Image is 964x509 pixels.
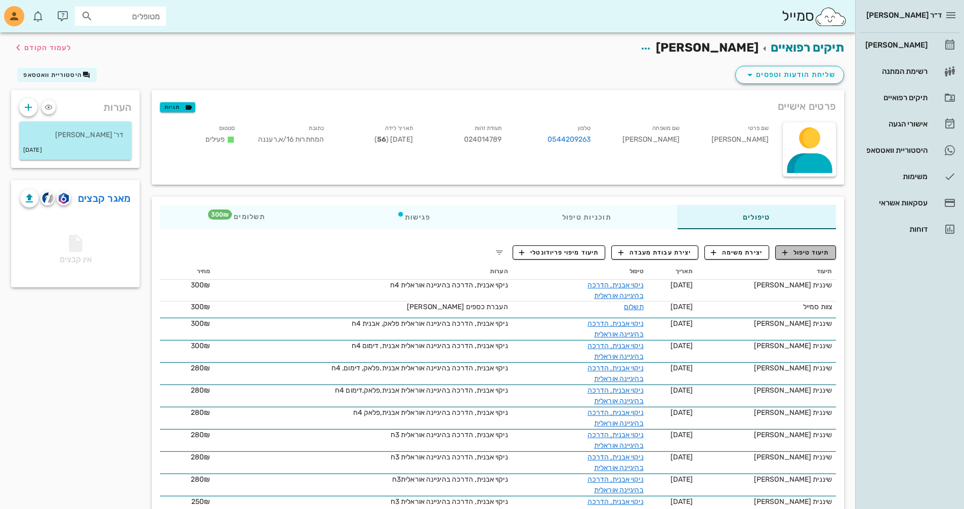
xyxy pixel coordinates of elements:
[377,135,386,144] strong: 56
[353,408,508,417] span: ניקוי אבנית, הדרכה בהיגיינה אוראלית אבנית,פלאק 4ח
[496,205,677,229] div: תוכניות טיפול
[859,59,960,83] a: רשימת המתנה
[588,281,644,300] a: ניקוי אבנית, הדרכה בהיגיינה אוראלית
[670,453,693,461] span: [DATE]
[701,496,832,507] div: שיננית [PERSON_NAME]
[711,248,763,257] span: יצירת משימה
[164,103,191,112] span: תגיות
[578,125,591,132] small: טלפון
[160,102,195,112] button: תגיות
[859,191,960,215] a: עסקאות אשראי
[78,190,131,206] a: מאגר קבצים
[701,407,832,418] div: שיננית [PERSON_NAME]
[859,138,960,162] a: היסטוריית וואטסאפ
[160,264,214,280] th: מחיר
[335,386,508,395] span: ניקוי אבנית, הדרכה בהיגיינה אוראלית אבנית,פלאק,דימום 4ח
[226,214,265,221] span: תשלומים
[588,408,644,428] a: ניקוי אבנית, הדרכה בהיגיינה אוראלית
[40,191,55,205] button: cliniview logo
[407,303,508,311] span: העברת כספים [PERSON_NAME]
[60,238,92,264] span: אין קבצים
[11,90,140,119] div: הערות
[859,112,960,136] a: אישורי הגעה
[648,264,697,280] th: תאריך
[277,135,324,144] span: המחתרות 16/א
[191,281,210,289] span: 300₪
[588,475,644,494] a: ניקוי אבנית, הדרכה בהיגיינה אוראלית
[670,408,693,417] span: [DATE]
[670,364,693,372] span: [DATE]
[670,475,693,484] span: [DATE]
[688,120,777,151] div: [PERSON_NAME]
[859,164,960,189] a: משימות
[863,120,928,128] div: אישורי הגעה
[27,130,123,141] p: דר' [PERSON_NAME]
[670,342,693,350] span: [DATE]
[219,125,235,132] small: סטטוס
[588,431,644,450] a: ניקוי אבנית, הדרכה בהיגיינה אוראלית
[588,364,644,383] a: ניקוי אבנית, הדרכה בהיגיינה אוראלית
[191,497,210,506] span: 250₪
[392,475,508,484] span: ניקוי אבנית, הדרכה בהיגיינה אוראלית3ח
[513,245,606,260] button: תיעוד מיפוי פריודונטלי
[191,342,210,350] span: 300₪
[599,120,688,151] div: [PERSON_NAME]
[24,44,71,52] span: לעמוד הקודם
[611,245,698,260] button: יצירת עבודת מעבדה
[374,135,413,144] span: [DATE] ( )
[863,173,928,181] div: משימות
[548,134,591,145] a: 0544209263
[624,303,644,311] a: תשלום
[23,71,82,78] span: היסטוריית וואטסאפ
[701,363,832,373] div: שיננית [PERSON_NAME]
[475,125,502,132] small: תעודת זהות
[191,475,210,484] span: 280₪
[390,281,508,289] span: ניקוי אבנית, הדרכה בהיגיינה אוראלית 4ח
[656,40,759,55] span: [PERSON_NAME]
[618,248,691,257] span: יצירת עבודת מעבדה
[191,386,210,395] span: 280₪
[588,319,644,338] a: ניקוי אבנית, הדרכה בהיגיינה אוראלית
[277,135,279,144] span: ,
[385,125,413,132] small: תאריך לידה
[670,281,693,289] span: [DATE]
[670,497,693,506] span: [DATE]
[782,6,847,27] div: סמייל
[464,135,502,144] span: 024014789
[670,431,693,439] span: [DATE]
[859,33,960,57] a: [PERSON_NAME]
[701,318,832,329] div: שיננית [PERSON_NAME]
[866,11,942,20] span: ד״ר [PERSON_NAME]
[748,125,769,132] small: שם פרטי
[352,342,508,350] span: ניקוי אבנית, הדרכה בהיגיינה אוראלית אבנית, דימום 4ח
[191,303,210,311] span: 300₪
[391,497,508,506] span: ניקוי אבנית, הדרכה בהיגיינה אוראלית 3ח
[701,452,832,462] div: שיננית [PERSON_NAME]
[652,125,680,132] small: שם משפחה
[59,193,68,204] img: romexis logo
[191,453,210,461] span: 280₪
[863,94,928,102] div: תיקים רפואיים
[701,302,832,312] div: צוות סמייל
[191,431,210,439] span: 280₪
[775,245,836,260] button: תיעוד טיפול
[331,205,496,229] div: פגישות
[309,125,324,132] small: כתובת
[701,385,832,396] div: שיננית [PERSON_NAME]
[735,66,844,84] button: שליחת הודעות וטפסים
[704,245,770,260] button: יצירת משימה
[701,474,832,485] div: שיננית [PERSON_NAME]
[214,264,512,280] th: הערות
[859,86,960,110] a: תיקים רפואיים
[782,248,829,257] span: תיעוד טיפול
[863,225,928,233] div: דוחות
[512,264,648,280] th: טיפול
[670,303,693,311] span: [DATE]
[863,199,928,207] div: עסקאות אשראי
[30,8,36,14] span: תג
[859,217,960,241] a: דוחות
[191,408,210,417] span: 280₪
[57,191,71,205] button: romexis logo
[331,364,508,372] span: ניקוי אבנית, הדרכה בהיגיינה אוראלית אבנית.פלאק, דימום, 4ח
[863,41,928,49] div: [PERSON_NAME]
